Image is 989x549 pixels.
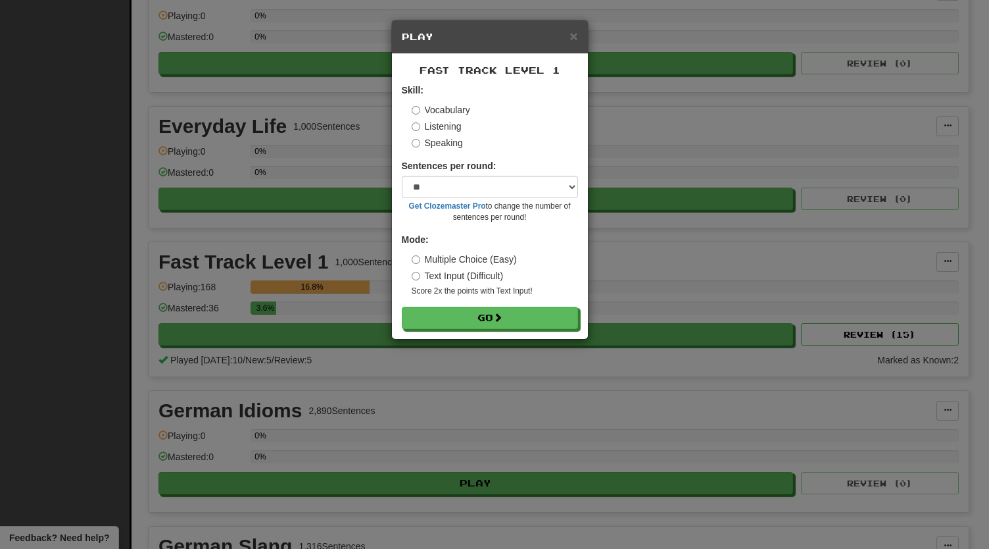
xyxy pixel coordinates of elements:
small: to change the number of sentences per round! [402,201,578,223]
input: Speaking [412,139,420,147]
a: Get Clozemaster Pro [409,201,486,211]
h5: Play [402,30,578,43]
span: Fast Track Level 1 [420,65,560,76]
label: Sentences per round: [402,159,496,172]
strong: Skill: [402,85,423,95]
strong: Mode: [402,234,429,245]
input: Text Input (Difficult) [412,272,420,280]
label: Listening [412,120,462,133]
button: Go [402,307,578,329]
label: Multiple Choice (Easy) [412,253,517,266]
label: Text Input (Difficult) [412,269,504,282]
span: × [569,28,577,43]
small: Score 2x the points with Text Input ! [412,286,578,297]
button: Close [569,29,577,43]
label: Speaking [412,136,463,149]
input: Listening [412,122,420,131]
input: Vocabulary [412,106,420,115]
input: Multiple Choice (Easy) [412,255,420,264]
label: Vocabulary [412,103,470,117]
